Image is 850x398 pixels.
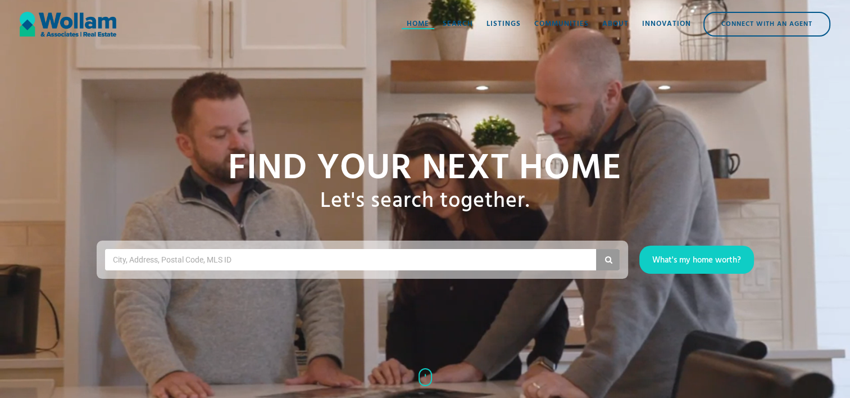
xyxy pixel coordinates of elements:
[443,19,473,30] div: Search
[703,12,830,37] a: Connect with an Agent
[487,19,521,30] div: Listings
[596,7,635,41] a: About
[528,7,596,41] a: Communities
[480,7,528,41] a: Listings
[602,19,629,30] div: About
[534,19,589,30] div: Communities
[704,13,829,35] div: Connect with an Agent
[436,7,480,41] a: Search
[635,7,698,41] a: Innovation
[320,189,530,215] h1: Let's search together.
[642,19,691,30] div: Innovation
[639,246,754,274] a: What's my home worth?
[112,251,243,268] input: City, Address, Postal Code, MLS ID
[407,19,429,30] div: Home
[596,249,620,270] button: Search
[20,7,116,41] a: home
[400,7,436,41] a: Home
[228,150,622,189] h1: Find your NExt home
